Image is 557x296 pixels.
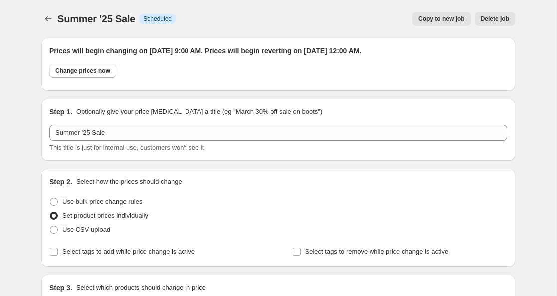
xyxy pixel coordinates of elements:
[62,212,148,219] span: Set product prices individually
[143,15,172,23] span: Scheduled
[41,12,55,26] button: Price change jobs
[49,144,204,151] span: This title is just for internal use, customers won't see it
[62,198,142,205] span: Use bulk price change rules
[49,283,72,293] h2: Step 3.
[49,46,507,56] h2: Prices will begin changing on [DATE] 9:00 AM. Prices will begin reverting on [DATE] 12:00 AM.
[475,12,515,26] button: Delete job
[418,15,465,23] span: Copy to new job
[49,64,116,78] button: Change prices now
[76,107,322,117] p: Optionally give your price [MEDICAL_DATA] a title (eg "March 30% off sale on boots")
[481,15,509,23] span: Delete job
[49,125,507,141] input: 30% off holiday sale
[412,12,471,26] button: Copy to new job
[76,177,182,187] p: Select how the prices should change
[76,283,206,293] p: Select which products should change in price
[55,67,110,75] span: Change prices now
[49,177,72,187] h2: Step 2.
[62,248,195,255] span: Select tags to add while price change is active
[57,13,135,24] span: Summer '25 Sale
[49,107,72,117] h2: Step 1.
[305,248,449,255] span: Select tags to remove while price change is active
[62,226,110,233] span: Use CSV upload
